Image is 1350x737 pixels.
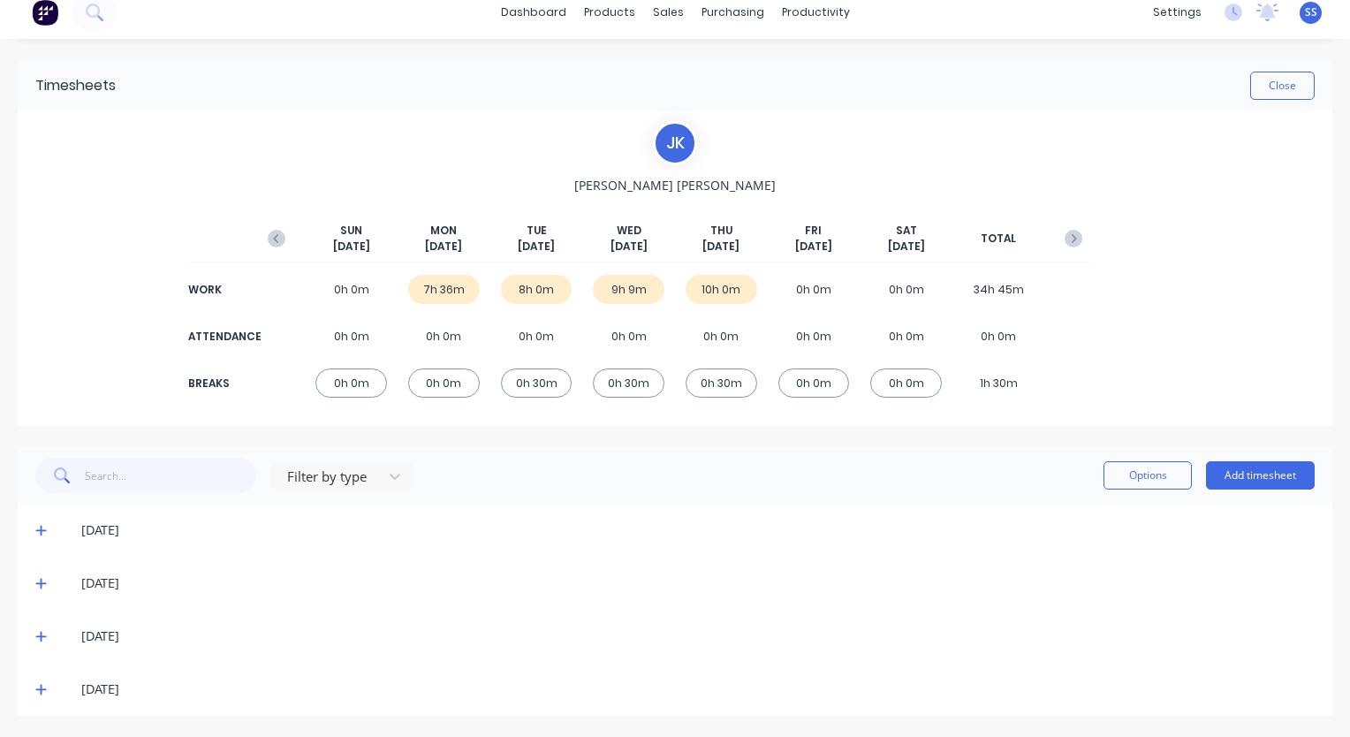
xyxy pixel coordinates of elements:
span: [DATE] [518,239,555,255]
span: TOTAL [981,231,1016,247]
div: [DATE] [81,520,1315,540]
div: 8h 0m [501,275,573,304]
span: [DATE] [611,239,648,255]
div: 0h 0m [870,368,942,398]
span: MON [430,223,457,239]
span: SUN [340,223,362,239]
div: 0h 30m [686,368,757,398]
div: 0h 0m [870,322,942,351]
div: [DATE] [81,574,1315,593]
div: [DATE] [81,680,1315,699]
button: Options [1104,461,1192,490]
div: 0h 0m [593,322,664,351]
div: [DATE] [81,627,1315,646]
div: 0h 0m [778,275,850,304]
span: FRI [805,223,822,239]
div: 1h 30m [963,368,1035,398]
div: 0h 0m [315,275,387,304]
span: SS [1305,4,1317,20]
div: 7h 36m [408,275,480,304]
div: 0h 0m [315,322,387,351]
div: ATTENDANCE [188,329,259,345]
div: 34h 45m [963,275,1035,304]
span: [DATE] [795,239,832,255]
div: Timesheets [35,75,116,96]
div: 0h 0m [501,322,573,351]
div: 0h 30m [501,368,573,398]
span: TUE [527,223,547,239]
div: 0h 0m [686,322,757,351]
span: [DATE] [702,239,739,255]
button: Close [1250,72,1315,100]
span: [DATE] [333,239,370,255]
div: 0h 0m [315,368,387,398]
div: 0h 30m [593,368,664,398]
div: 0h 0m [870,275,942,304]
div: WORK [188,282,259,298]
div: 10h 0m [686,275,757,304]
div: BREAKS [188,376,259,391]
span: THU [710,223,732,239]
div: 0h 0m [408,368,480,398]
span: WED [617,223,641,239]
div: 9h 9m [593,275,664,304]
div: 0h 0m [778,368,850,398]
div: 0h 0m [778,322,850,351]
button: Add timesheet [1206,461,1315,490]
div: J K [653,121,697,165]
div: 0h 0m [408,322,480,351]
span: [DATE] [888,239,925,255]
div: 0h 0m [963,322,1035,351]
input: Search... [85,458,257,493]
span: [PERSON_NAME] [PERSON_NAME] [574,176,776,194]
span: SAT [896,223,917,239]
span: [DATE] [425,239,462,255]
